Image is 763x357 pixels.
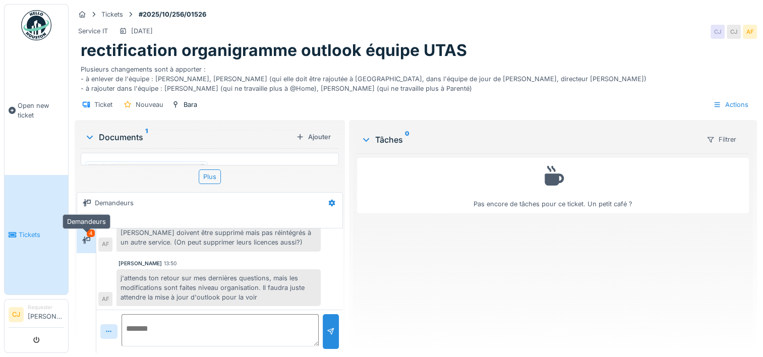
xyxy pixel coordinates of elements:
[136,100,163,109] div: Nouveau
[292,130,335,144] div: Ajouter
[135,10,210,19] strong: #2025/10/256/01526
[98,292,112,306] div: AF
[711,25,725,39] div: CJ
[361,134,698,146] div: Tâches
[119,260,162,267] div: [PERSON_NAME]
[405,134,409,146] sup: 0
[364,162,742,209] div: Pas encore de tâches pour ce ticket. Un petit café ?
[184,100,197,109] div: Bara
[199,169,221,184] div: Plus
[19,230,64,240] span: Tickets
[95,198,134,208] div: Demandeurs
[88,164,205,232] img: ragnrb5jsps91g3jiw0pbvra3slw
[21,10,51,40] img: Badge_color-CXgf-gQk.svg
[89,212,103,226] div: AF
[78,26,108,36] div: Service IT
[81,41,467,60] h1: rectification organigramme outlook équipe UTAS
[28,304,64,325] li: [PERSON_NAME]
[164,260,177,267] div: 13:50
[9,304,64,328] a: CJ Requester[PERSON_NAME]
[28,304,64,311] div: Requester
[98,237,112,252] div: AF
[145,131,148,143] sup: 1
[702,132,741,147] div: Filtrer
[79,212,93,226] div: CJ
[709,97,753,112] div: Actions
[63,214,110,229] div: Demandeurs
[5,46,68,175] a: Open new ticket
[9,307,24,322] li: CJ
[5,175,68,294] a: Tickets
[743,25,757,39] div: AF
[87,229,95,237] div: 4
[85,131,292,143] div: Documents
[101,10,123,19] div: Tickets
[94,100,112,109] div: Ticket
[81,61,751,94] div: Plusieurs changements sont à apporter : - à enlever de l'équipe : [PERSON_NAME], [PERSON_NAME] (q...
[18,101,64,120] span: Open new ticket
[727,25,741,39] div: CJ
[116,214,321,252] div: On est bien d'accord que [PERSON_NAME] et [PERSON_NAME] doivent être supprimé mais pas réintégrés...
[116,269,321,307] div: j'attends ton retour sur mes dernières questions, mais les modifications sont faites niveau organ...
[131,26,153,36] div: [DATE]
